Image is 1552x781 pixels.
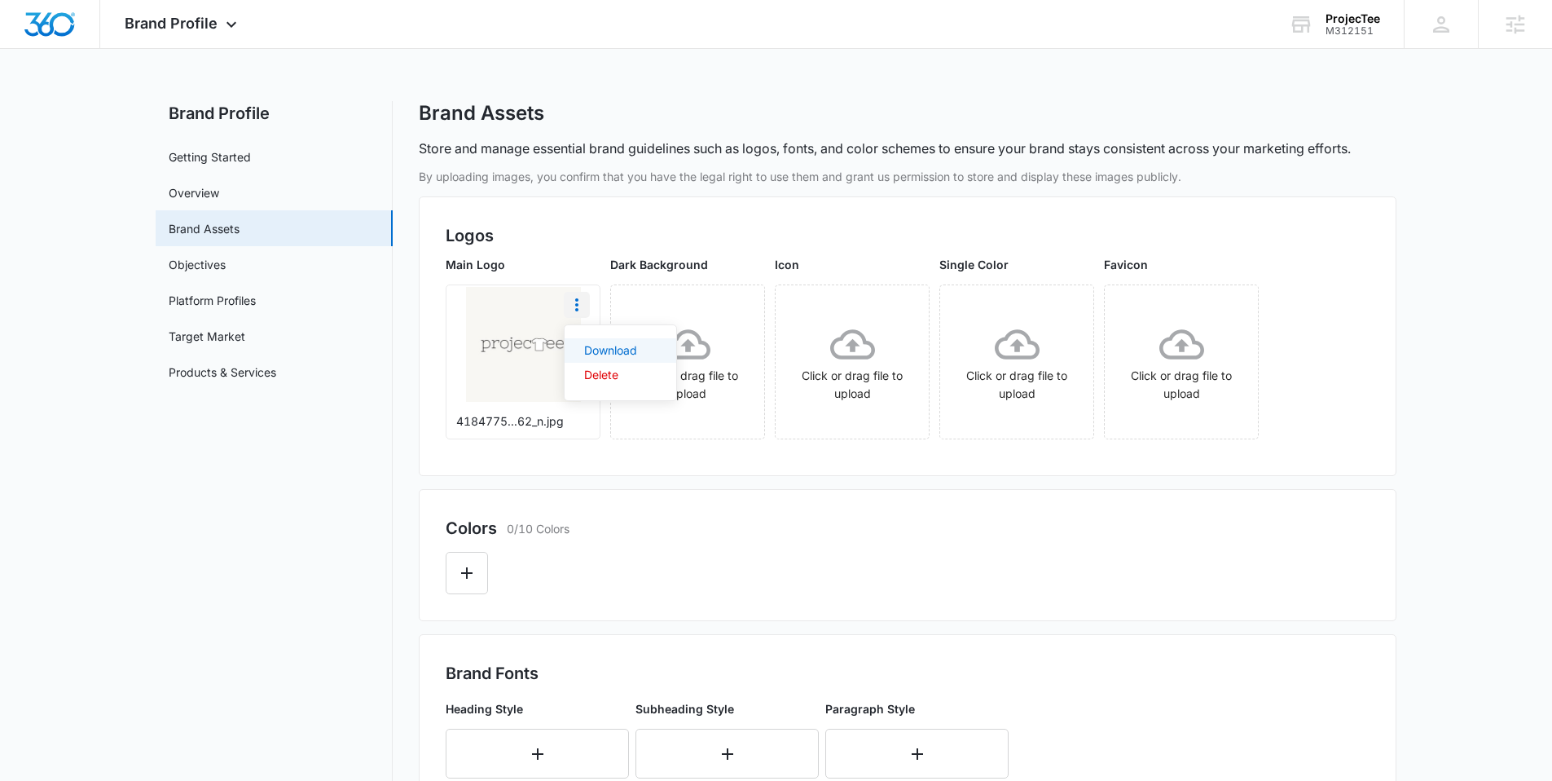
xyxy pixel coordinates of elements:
a: Products & Services [169,364,276,381]
p: Store and manage essential brand guidelines such as logos, fonts, and color schemes to ensure you... [419,139,1351,158]
a: Objectives [169,256,226,273]
p: Heading Style [446,700,629,717]
button: Delete [565,363,676,387]
p: Main Logo [446,256,600,273]
p: Dark Background [610,256,765,273]
h2: Colors [446,516,497,541]
span: Click or drag file to upload [940,285,1093,439]
button: Download [565,338,676,363]
span: Click or drag file to upload [611,285,764,439]
div: Click or drag file to upload [940,322,1093,403]
a: Target Market [169,328,245,345]
div: Download [584,345,637,356]
div: Click or drag file to upload [776,322,929,403]
button: More [564,292,590,318]
p: 0/10 Colors [507,520,569,537]
div: Delete [584,369,637,381]
p: Subheading Style [635,700,819,717]
img: User uploaded logo [466,287,581,402]
h1: Brand Assets [419,101,544,126]
div: Click or drag file to upload [611,322,764,403]
span: Click or drag file to upload [776,285,929,439]
h2: Brand Fonts [446,661,1370,686]
p: Paragraph Style [825,700,1009,717]
div: account name [1326,12,1380,25]
h2: Brand Profile [156,101,393,126]
p: Single Color [939,256,1094,273]
div: account id [1326,25,1380,37]
a: Getting Started [169,148,251,165]
span: Click or drag file to upload [1105,285,1258,439]
p: Icon [775,256,930,273]
p: 4184775...62_n.jpg [456,413,590,430]
span: Brand Profile [125,15,218,32]
h2: Logos [446,223,1370,248]
a: Overview [169,184,219,201]
button: Edit Color [446,552,488,594]
p: Favicon [1104,256,1259,273]
a: Platform Profiles [169,292,256,309]
div: Click or drag file to upload [1105,322,1258,403]
p: By uploading images, you confirm that you have the legal right to use them and grant us permissio... [419,168,1396,185]
a: Download [584,338,657,363]
a: Brand Assets [169,220,240,237]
